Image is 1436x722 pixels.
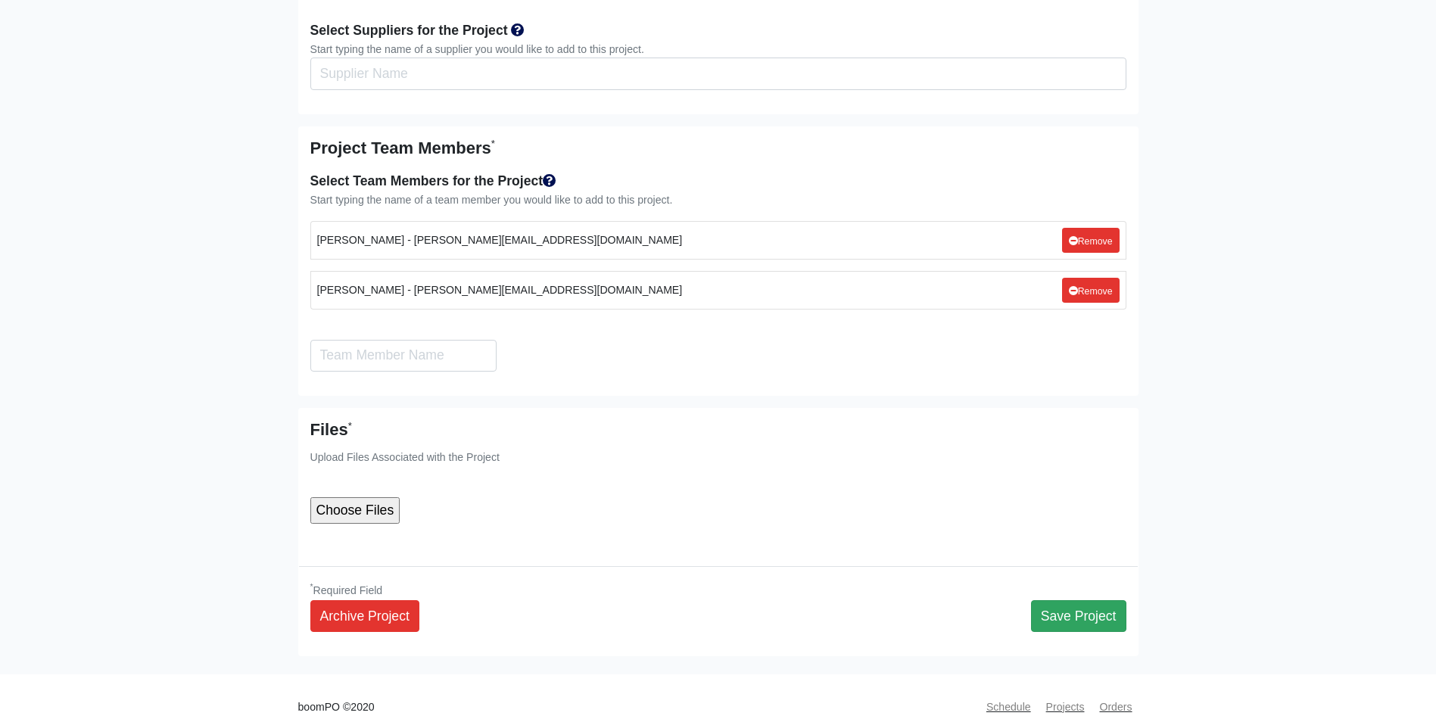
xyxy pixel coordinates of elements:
input: Search [310,340,497,372]
div: Start typing the name of a supplier you would like to add to this project. [310,41,1126,58]
a: Remove [1062,228,1120,253]
small: Remove [1069,236,1113,247]
small: Remove [1069,286,1113,297]
a: Orders [1093,692,1138,722]
button: Save Project [1031,600,1126,632]
h5: Files [310,420,1126,440]
small: Upload Files Associated with the Project [310,451,500,463]
small: boomPO ©2020 [298,699,375,716]
small: [PERSON_NAME] - [PERSON_NAME][EMAIL_ADDRESS][DOMAIN_NAME] [317,232,683,249]
input: Search [310,58,1126,89]
div: Start typing the name of a team member you would like to add to this project. [310,191,1126,209]
strong: Select Team Members for the Project [310,173,557,188]
a: Archive Project [310,600,419,632]
a: Remove [1062,278,1120,303]
a: Projects [1040,692,1091,722]
a: Schedule [980,692,1037,722]
h5: Project Team Members [310,138,1126,158]
small: Required Field [310,584,383,596]
small: [PERSON_NAME] - [PERSON_NAME][EMAIL_ADDRESS][DOMAIN_NAME] [317,282,683,299]
strong: Select Suppliers for the Project [310,23,508,38]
